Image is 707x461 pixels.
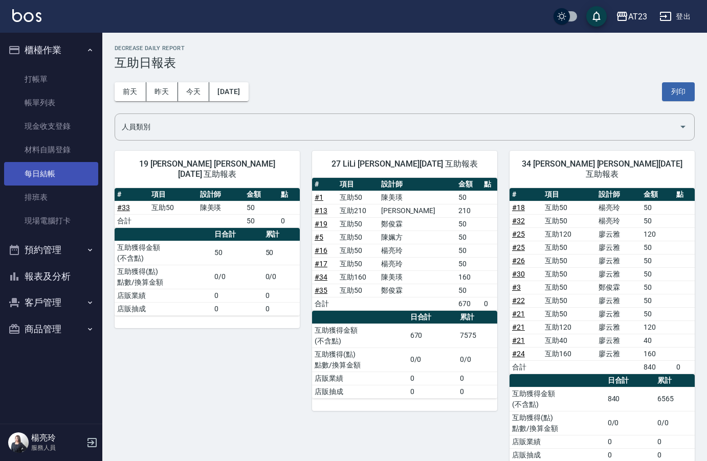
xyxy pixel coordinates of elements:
td: 廖云雅 [596,307,641,320]
td: 0 [457,385,497,398]
td: 50 [641,307,674,320]
td: 0 [674,360,695,374]
td: 互助50 [337,217,378,230]
a: #5 [315,233,323,241]
a: #21 [512,323,525,331]
th: 累計 [655,374,695,387]
button: 昨天 [146,82,178,101]
td: 50 [244,201,278,214]
td: 互助50 [542,267,596,281]
td: 互助50 [149,201,197,214]
a: #17 [315,260,327,268]
a: #3 [512,283,521,291]
td: 0/0 [655,411,695,435]
button: 商品管理 [4,316,98,342]
td: 50 [641,254,674,267]
td: 合計 [115,214,149,227]
td: 50 [456,217,481,230]
td: 店販抽成 [312,385,408,398]
td: 廖云雅 [596,241,641,254]
th: 金額 [641,188,674,201]
td: 店販業績 [312,372,408,385]
td: 互助210 [337,204,378,217]
td: 0 [481,297,497,310]
a: #35 [315,286,327,294]
a: #1 [315,193,323,201]
a: 現金收支登錄 [4,114,98,138]
td: 互助50 [337,257,378,270]
span: 19 [PERSON_NAME] [PERSON_NAME] [DATE] 互助報表 [127,159,288,179]
th: 點 [481,178,497,191]
td: 0 [263,302,300,315]
td: 50 [641,281,674,294]
td: 鄭俊霖 [379,217,456,230]
td: 50 [641,201,674,214]
button: 客戶管理 [4,289,98,316]
a: 帳單列表 [4,91,98,114]
a: 排班表 [4,186,98,209]
td: 7575 [457,324,497,348]
th: 日合計 [408,311,457,324]
td: 陳姵方 [379,230,456,244]
span: 27 LiLi [PERSON_NAME][DATE] 互助報表 [324,159,485,169]
a: #21 [512,310,525,318]
td: 互助50 [542,281,596,294]
a: #33 [117,203,130,212]
td: 廖云雅 [596,254,641,267]
th: 日合計 [212,228,262,241]
th: 設計師 [379,178,456,191]
td: 0 [605,435,655,448]
button: 登出 [655,7,695,26]
th: 日合計 [605,374,655,387]
th: 累計 [263,228,300,241]
td: 陳美瑛 [379,191,456,204]
td: 840 [641,360,674,374]
td: 670 [408,324,457,348]
td: 互助120 [542,320,596,334]
a: 材料自購登錄 [4,138,98,162]
button: Open [675,119,691,135]
button: [DATE] [209,82,248,101]
h5: 楊亮玲 [31,433,83,443]
td: 840 [605,387,655,411]
a: #19 [315,220,327,228]
button: 列印 [662,82,695,101]
td: 互助50 [337,191,378,204]
a: #18 [512,203,525,212]
button: 報表及分析 [4,263,98,290]
td: 陳美瑛 [379,270,456,284]
a: #26 [512,257,525,265]
button: 今天 [178,82,210,101]
button: 櫃檯作業 [4,37,98,63]
td: 0 [457,372,497,385]
th: 項目 [337,178,378,191]
th: 項目 [542,188,596,201]
th: 設計師 [197,188,244,201]
td: 0 [278,214,300,227]
a: #25 [512,230,525,238]
a: #30 [512,270,525,278]
table: a dense table [510,188,695,374]
td: 互助50 [337,244,378,257]
a: 每日結帳 [4,162,98,186]
td: 互助50 [542,294,596,307]
td: 50 [212,241,262,265]
td: 廖云雅 [596,347,641,360]
th: # [115,188,149,201]
td: 廖云雅 [596,320,641,334]
a: 打帳單 [4,67,98,91]
th: 點 [674,188,695,201]
td: 互助120 [542,227,596,241]
th: 設計師 [596,188,641,201]
td: 互助獲得(點) 點數/換算金額 [115,265,212,289]
td: 合計 [312,297,337,310]
th: # [312,178,337,191]
td: 0 [408,385,457,398]
td: 40 [641,334,674,347]
a: #24 [512,350,525,358]
td: 互助50 [542,307,596,320]
td: 0/0 [408,348,457,372]
td: 50 [641,241,674,254]
input: 人員名稱 [119,118,675,136]
td: 50 [456,284,481,297]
